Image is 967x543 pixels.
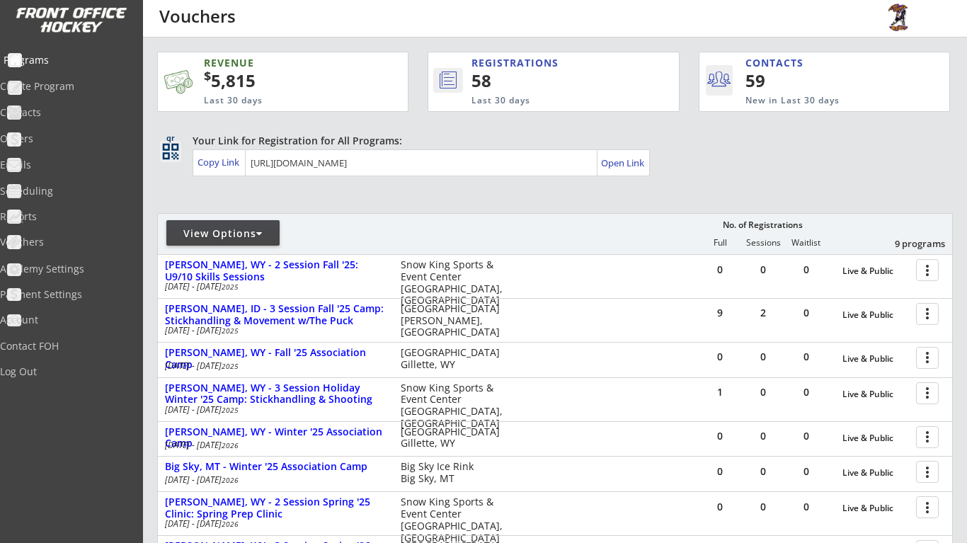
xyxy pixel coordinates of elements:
[785,308,828,318] div: 0
[742,431,784,441] div: 0
[222,282,239,292] em: 2025
[165,496,386,520] div: [PERSON_NAME], WY - 2 Session Spring '25 Clinic: Spring Prep Clinic
[198,156,242,168] div: Copy Link
[165,282,382,291] div: [DATE] - [DATE]
[785,265,828,275] div: 0
[699,308,741,318] div: 9
[842,266,909,276] div: Live & Public
[160,141,181,162] button: qr_code
[842,468,909,478] div: Live & Public
[222,475,239,485] em: 2026
[471,95,620,107] div: Last 30 days
[785,467,828,476] div: 0
[165,259,386,283] div: [PERSON_NAME], WY - 2 Session Fall '25: U9/10 Skills Sessions
[742,387,784,397] div: 0
[401,461,512,485] div: Big Sky Ice Rink Big Sky, MT
[222,519,239,529] em: 2026
[699,238,741,248] div: Full
[745,69,832,93] div: 59
[699,467,741,476] div: 0
[165,461,386,473] div: Big Sky, MT - Winter '25 Association Camp
[222,405,239,415] em: 2025
[699,431,741,441] div: 0
[784,238,827,248] div: Waitlist
[401,303,512,338] div: [GEOGRAPHIC_DATA] [PERSON_NAME], [GEOGRAPHIC_DATA]
[471,56,617,70] div: REGISTRATIONS
[4,55,131,65] div: Programs
[165,347,386,371] div: [PERSON_NAME], WY - Fall '25 Association Camp
[785,387,828,397] div: 0
[222,326,239,336] em: 2025
[842,433,909,443] div: Live & Public
[719,220,806,230] div: No. of Registrations
[165,406,382,414] div: [DATE] - [DATE]
[742,502,784,512] div: 0
[193,134,909,148] div: Your Link for Registration for All Programs:
[742,308,784,318] div: 2
[165,441,382,450] div: [DATE] - [DATE]
[165,362,382,370] div: [DATE] - [DATE]
[471,69,631,93] div: 58
[699,265,741,275] div: 0
[401,382,512,430] div: Snow King Sports & Event Center [GEOGRAPHIC_DATA], [GEOGRAPHIC_DATA]
[785,502,828,512] div: 0
[165,520,382,528] div: [DATE] - [DATE]
[916,496,939,518] button: more_vert
[742,467,784,476] div: 0
[745,56,810,70] div: CONTACTS
[401,259,512,307] div: Snow King Sports & Event Center [GEOGRAPHIC_DATA], [GEOGRAPHIC_DATA]
[785,352,828,362] div: 0
[745,95,883,107] div: New in Last 30 days
[742,352,784,362] div: 0
[871,237,945,250] div: 9 programs
[842,503,909,513] div: Live & Public
[165,326,382,335] div: [DATE] - [DATE]
[699,387,741,397] div: 1
[842,354,909,364] div: Live & Public
[222,440,239,450] em: 2026
[165,426,386,450] div: [PERSON_NAME], WY - Winter '25 Association Camp
[204,56,345,70] div: REVENUE
[916,461,939,483] button: more_vert
[204,69,363,93] div: 5,815
[842,310,909,320] div: Live & Public
[204,95,345,107] div: Last 30 days
[401,347,512,371] div: [GEOGRAPHIC_DATA] Gillette, WY
[916,259,939,281] button: more_vert
[601,153,646,173] a: Open Link
[699,352,741,362] div: 0
[165,303,386,327] div: [PERSON_NAME], ID - 3 Session Fall '25 Camp: Stickhandling & Movement w/The Puck
[742,238,784,248] div: Sessions
[601,157,646,169] div: Open Link
[842,389,909,399] div: Live & Public
[916,426,939,448] button: more_vert
[204,67,211,84] sup: $
[401,426,512,450] div: [GEOGRAPHIC_DATA] Gillette, WY
[785,431,828,441] div: 0
[699,502,741,512] div: 0
[222,361,239,371] em: 2025
[916,347,939,369] button: more_vert
[161,134,178,143] div: qr
[916,303,939,325] button: more_vert
[165,382,386,406] div: [PERSON_NAME], WY - 3 Session Holiday Winter '25 Camp: Stickhandling & Shooting
[742,265,784,275] div: 0
[165,476,382,484] div: [DATE] - [DATE]
[916,382,939,404] button: more_vert
[166,227,280,241] div: View Options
